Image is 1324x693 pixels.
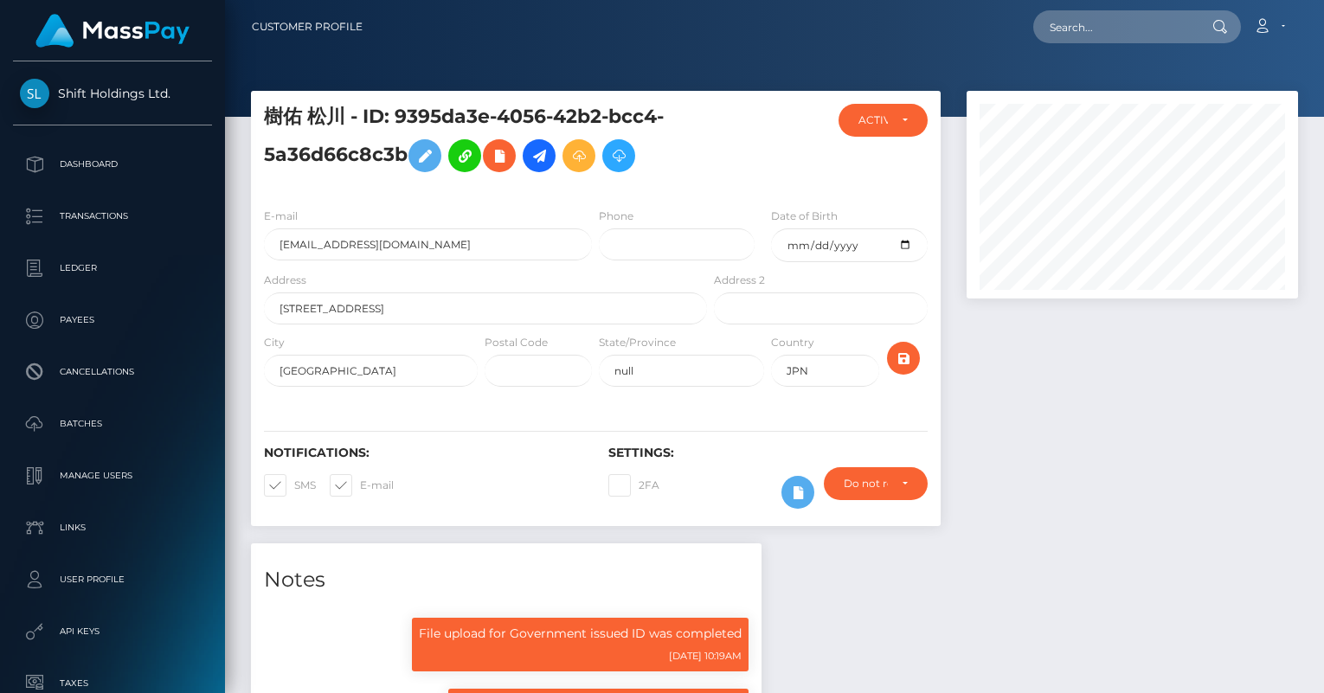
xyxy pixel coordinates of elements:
[20,619,205,645] p: API Keys
[20,411,205,437] p: Batches
[608,446,927,460] h6: Settings:
[20,307,205,333] p: Payees
[20,515,205,541] p: Links
[264,104,697,181] h5: 樹佑 松川 - ID: 9395da3e-4056-42b2-bcc4-5a36d66c8c3b
[20,203,205,229] p: Transactions
[20,151,205,177] p: Dashboard
[20,79,49,108] img: Shift Holdings Ltd.
[20,567,205,593] p: User Profile
[20,255,205,281] p: Ledger
[13,610,212,653] a: API Keys
[13,558,212,601] a: User Profile
[419,625,742,643] p: File upload for Government issued ID was completed
[599,209,633,224] label: Phone
[858,113,888,127] div: ACTIVE
[264,273,306,288] label: Address
[20,463,205,489] p: Manage Users
[252,9,363,45] a: Customer Profile
[485,335,548,350] label: Postal Code
[599,335,676,350] label: State/Province
[824,467,927,500] button: Do not require
[35,14,190,48] img: MassPay Logo
[13,402,212,446] a: Batches
[264,474,316,497] label: SMS
[608,474,659,497] label: 2FA
[771,335,814,350] label: Country
[264,335,285,350] label: City
[13,86,212,101] span: Shift Holdings Ltd.
[13,143,212,186] a: Dashboard
[13,454,212,497] a: Manage Users
[13,298,212,342] a: Payees
[13,506,212,549] a: Links
[771,209,838,224] label: Date of Birth
[13,350,212,394] a: Cancellations
[1033,10,1196,43] input: Search...
[13,247,212,290] a: Ledger
[844,477,887,491] div: Do not require
[264,446,582,460] h6: Notifications:
[669,650,742,662] small: [DATE] 10:19AM
[264,209,298,224] label: E-mail
[330,474,394,497] label: E-mail
[523,139,556,172] a: Initiate Payout
[20,359,205,385] p: Cancellations
[264,565,749,595] h4: Notes
[714,273,765,288] label: Address 2
[13,195,212,238] a: Transactions
[839,104,928,137] button: ACTIVE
